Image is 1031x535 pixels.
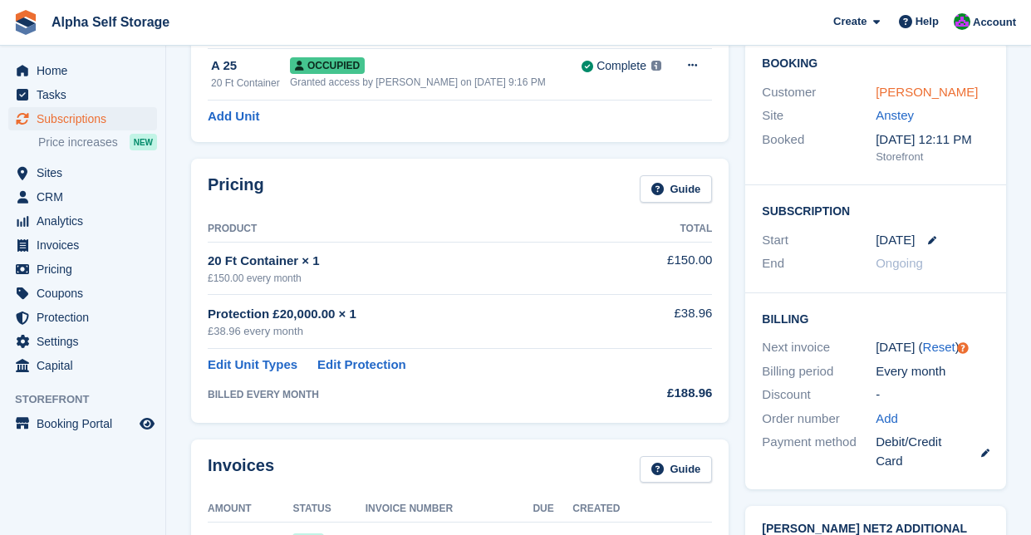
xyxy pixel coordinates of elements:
[597,57,646,75] div: Complete
[208,252,619,271] div: 20 Ft Container × 1
[833,13,867,30] span: Create
[8,330,157,353] a: menu
[45,8,176,36] a: Alpha Self Storage
[37,209,136,233] span: Analytics
[762,57,989,71] h2: Booking
[619,295,712,349] td: £38.96
[923,340,955,354] a: Reset
[211,56,290,76] div: A 25
[37,161,136,184] span: Sites
[876,130,989,150] div: [DATE] 12:11 PM
[762,83,876,102] div: Customer
[762,338,876,357] div: Next invoice
[37,330,136,353] span: Settings
[208,323,619,340] div: £38.96 every month
[619,216,712,243] th: Total
[762,130,876,165] div: Booked
[876,362,989,381] div: Every month
[8,233,157,257] a: menu
[533,496,572,523] th: Due
[762,202,989,218] h2: Subscription
[37,107,136,130] span: Subscriptions
[292,496,365,523] th: Status
[137,414,157,434] a: Preview store
[37,233,136,257] span: Invoices
[762,310,989,326] h2: Billing
[8,161,157,184] a: menu
[37,412,136,435] span: Booking Portal
[762,410,876,429] div: Order number
[208,356,297,375] a: Edit Unit Types
[208,107,259,126] a: Add Unit
[619,384,712,403] div: £188.96
[619,242,712,294] td: £150.00
[876,256,923,270] span: Ongoing
[211,76,290,91] div: 20 Ft Container
[651,61,661,71] img: icon-info-grey-7440780725fd019a000dd9b08b2336e03edf1995a4989e88bcd33f0948082b44.svg
[37,354,136,377] span: Capital
[973,14,1016,31] span: Account
[572,496,712,523] th: Created
[640,175,713,203] a: Guide
[38,133,157,151] a: Price increases NEW
[37,185,136,209] span: CRM
[130,134,157,150] div: NEW
[8,59,157,82] a: menu
[876,338,989,357] div: [DATE] ( )
[208,175,264,203] h2: Pricing
[876,108,914,122] a: Anstey
[8,209,157,233] a: menu
[208,305,619,324] div: Protection £20,000.00 × 1
[876,85,978,99] a: [PERSON_NAME]
[762,433,876,470] div: Payment method
[876,433,989,470] div: Debit/Credit Card
[290,57,365,74] span: Occupied
[208,496,292,523] th: Amount
[916,13,939,30] span: Help
[954,13,970,30] img: James Bambury
[8,258,157,281] a: menu
[8,185,157,209] a: menu
[37,83,136,106] span: Tasks
[762,362,876,381] div: Billing period
[8,107,157,130] a: menu
[640,456,713,483] a: Guide
[8,306,157,329] a: menu
[8,354,157,377] a: menu
[208,387,619,402] div: BILLED EVERY MONTH
[8,412,157,435] a: menu
[762,106,876,125] div: Site
[208,216,619,243] th: Product
[37,258,136,281] span: Pricing
[762,231,876,250] div: Start
[208,456,274,483] h2: Invoices
[37,282,136,305] span: Coupons
[13,10,38,35] img: stora-icon-8386f47178a22dfd0bd8f6a31ec36ba5ce8667c1dd55bd0f319d3a0aa187defe.svg
[762,385,876,405] div: Discount
[38,135,118,150] span: Price increases
[290,75,582,90] div: Granted access by [PERSON_NAME] on [DATE] 9:16 PM
[876,149,989,165] div: Storefront
[8,83,157,106] a: menu
[317,356,406,375] a: Edit Protection
[37,59,136,82] span: Home
[15,391,165,408] span: Storefront
[762,254,876,273] div: End
[208,271,619,286] div: £150.00 every month
[955,341,970,356] div: Tooltip anchor
[876,410,898,429] a: Add
[876,385,989,405] div: -
[366,496,533,523] th: Invoice Number
[37,306,136,329] span: Protection
[876,231,915,250] time: 2025-08-07 23:00:00 UTC
[8,282,157,305] a: menu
